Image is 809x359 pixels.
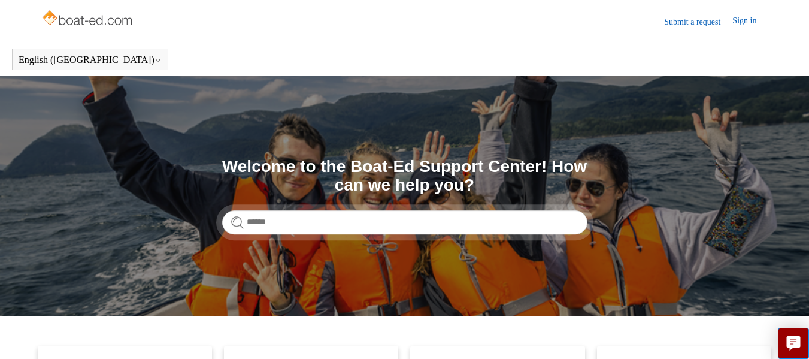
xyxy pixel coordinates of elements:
[732,14,768,29] a: Sign in
[41,7,136,31] img: Boat-Ed Help Center home page
[222,210,587,234] input: Search
[19,55,162,65] button: English ([GEOGRAPHIC_DATA])
[664,16,732,28] a: Submit a request
[778,328,809,359] button: Live chat
[222,158,587,195] h1: Welcome to the Boat-Ed Support Center! How can we help you?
